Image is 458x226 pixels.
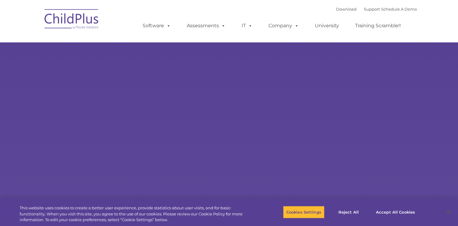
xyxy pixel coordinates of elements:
a: Assessments [181,20,232,32]
button: Reject All [330,206,367,218]
a: Support [364,7,380,12]
button: Cookies Settings [283,206,325,218]
div: This website uses cookies to create a better user experience, provide statistics about user visit... [20,205,252,223]
a: IT [236,20,259,32]
a: Training Scramble!! [349,20,407,32]
a: University [309,20,345,32]
button: Close [442,205,455,219]
a: Company [262,20,305,32]
a: Download [336,7,357,12]
font: | [336,7,417,12]
a: Schedule A Demo [381,7,417,12]
a: Software [137,20,177,32]
button: Accept All Cookies [373,206,418,218]
img: ChildPlus by Procare Solutions [41,5,102,35]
